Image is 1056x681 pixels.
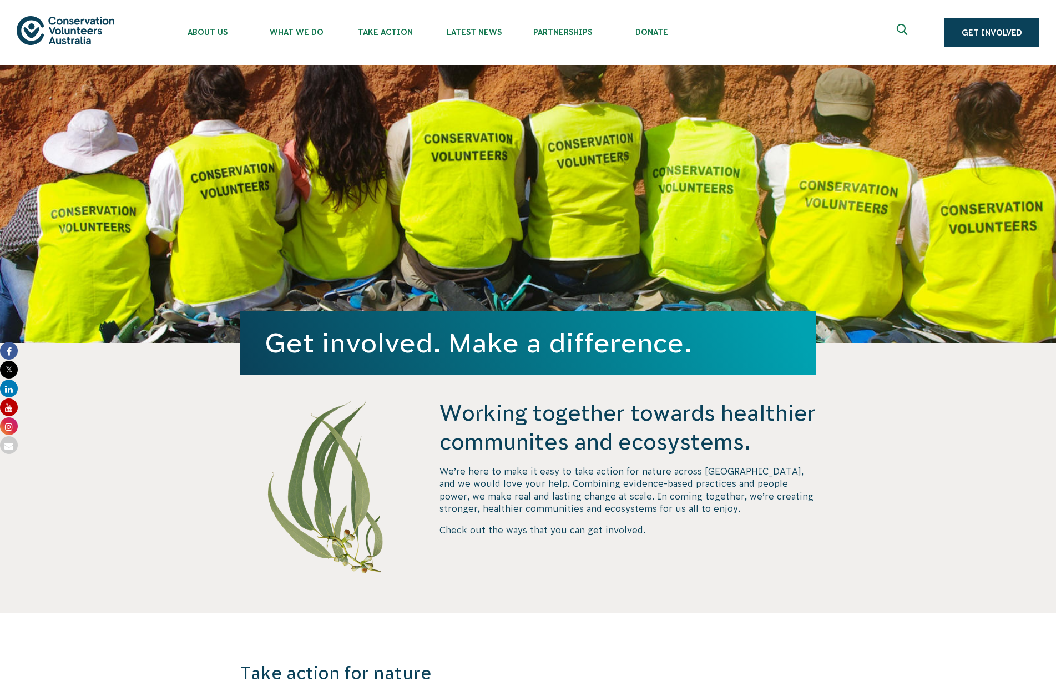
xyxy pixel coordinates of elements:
span: Donate [607,28,696,37]
p: Check out the ways that you can get involved. [439,524,816,536]
p: We’re here to make it easy to take action for nature across [GEOGRAPHIC_DATA], and we would love ... [439,465,816,515]
a: Get Involved [944,18,1039,47]
span: Partnerships [518,28,607,37]
button: Expand search box Close search box [890,19,917,46]
span: Expand search box [897,24,911,42]
span: Take Action [341,28,430,37]
span: What We Do [252,28,341,37]
span: About Us [163,28,252,37]
img: logo.svg [17,16,114,44]
h1: Get involved. Make a difference. [265,328,792,358]
span: Latest News [430,28,518,37]
h4: Working together towards healthier communites and ecosystems. [439,398,816,456]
